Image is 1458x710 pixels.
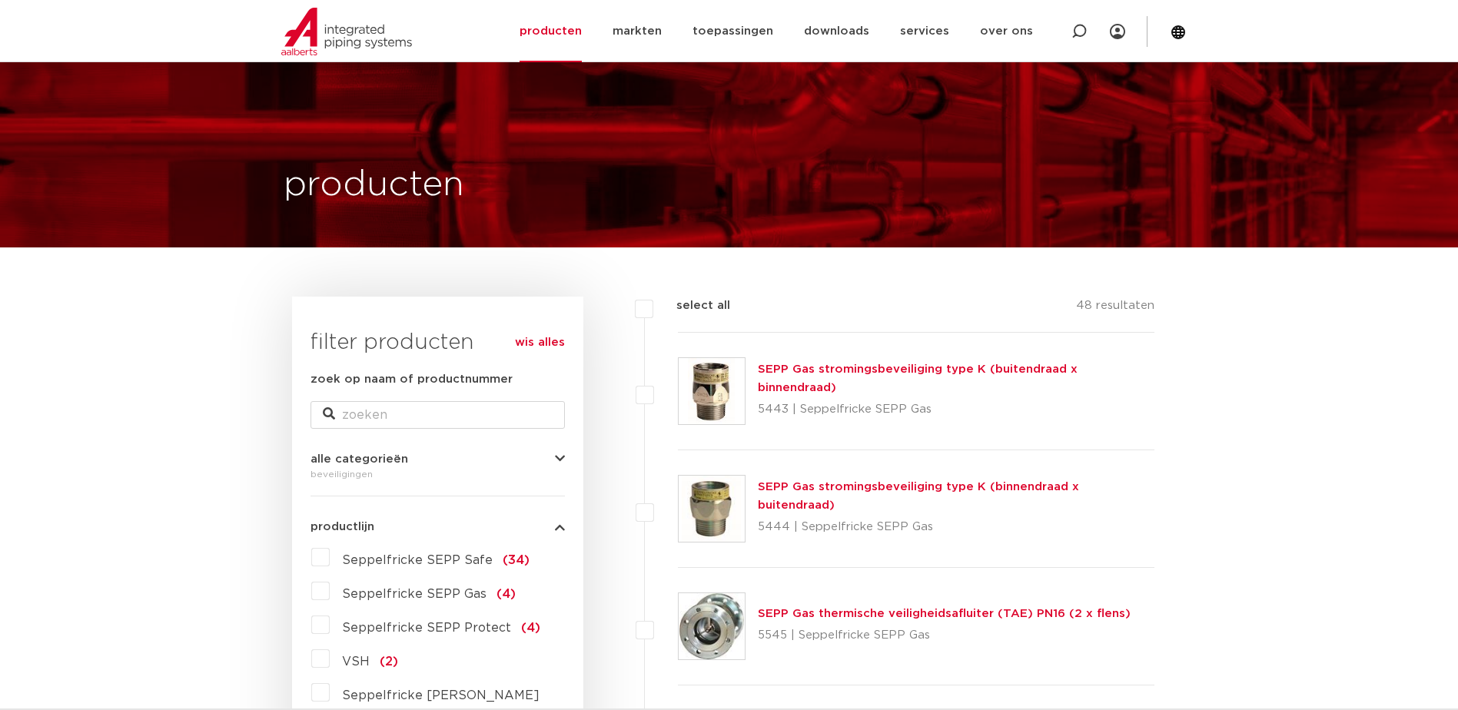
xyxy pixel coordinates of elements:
[521,622,540,634] span: (4)
[679,593,745,659] img: Thumbnail for SEPP Gas thermische veiligheidsafluiter (TAE) PN16 (2 x flens)
[758,363,1078,393] a: SEPP Gas stromingsbeveiliging type K (buitendraad x binnendraad)
[342,588,487,600] span: Seppelfricke SEPP Gas
[758,515,1155,539] p: 5444 | Seppelfricke SEPP Gas
[758,397,1155,422] p: 5443 | Seppelfricke SEPP Gas
[311,401,565,429] input: zoeken
[311,453,565,465] button: alle categorieën
[679,476,745,542] img: Thumbnail for SEPP Gas stromingsbeveiliging type K (binnendraad x buitendraad)
[342,622,511,634] span: Seppelfricke SEPP Protect
[758,623,1131,648] p: 5545 | Seppelfricke SEPP Gas
[758,608,1131,619] a: SEPP Gas thermische veiligheidsafluiter (TAE) PN16 (2 x flens)
[311,327,565,358] h3: filter producten
[342,554,493,566] span: Seppelfricke SEPP Safe
[342,655,370,668] span: VSH
[380,655,398,668] span: (2)
[284,161,464,210] h1: producten
[497,588,516,600] span: (4)
[311,521,565,532] button: productlijn
[503,554,530,566] span: (34)
[311,370,513,389] label: zoek op naam of productnummer
[515,333,565,352] a: wis alles
[653,297,730,315] label: select all
[311,453,408,465] span: alle categorieën
[311,465,565,483] div: beveiligingen
[679,358,745,424] img: Thumbnail for SEPP Gas stromingsbeveiliging type K (buitendraad x binnendraad)
[311,521,374,532] span: productlijn
[758,481,1079,511] a: SEPP Gas stromingsbeveiliging type K (binnendraad x buitendraad)
[1076,297,1154,320] p: 48 resultaten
